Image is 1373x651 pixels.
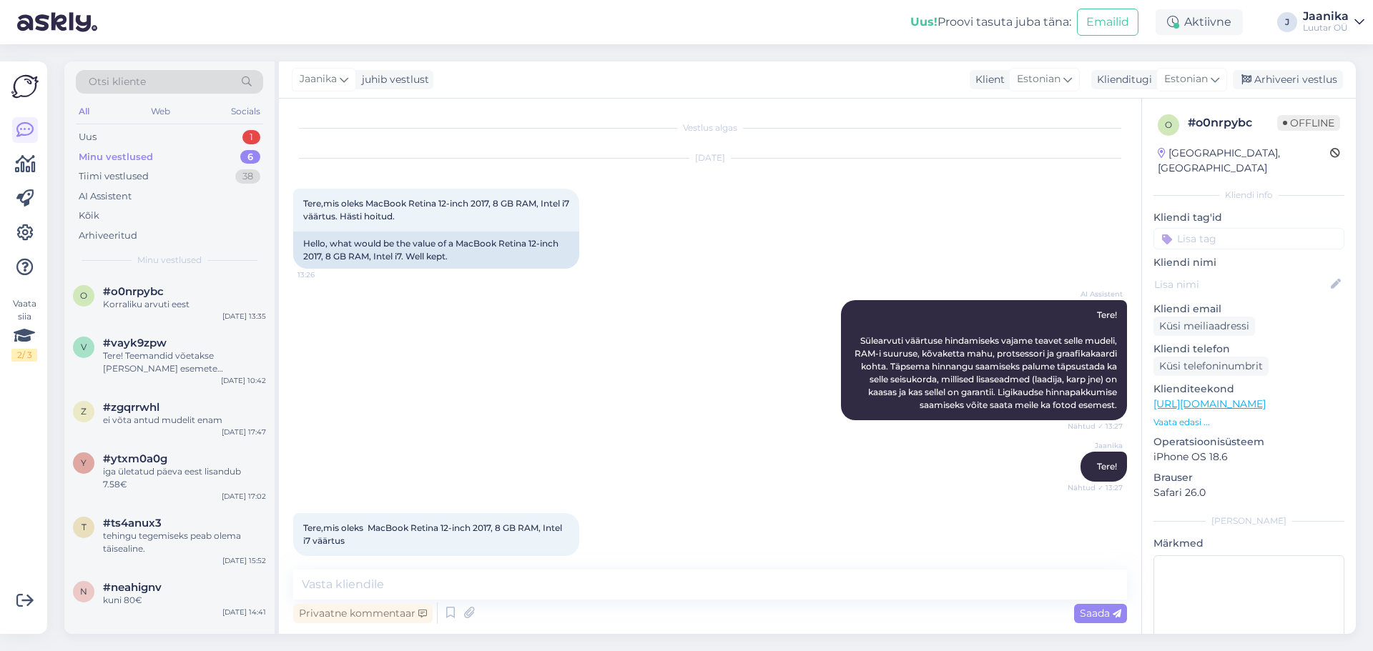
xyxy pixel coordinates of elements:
[79,130,97,144] div: Uus
[1153,210,1344,225] p: Kliendi tag'id
[103,581,162,594] span: #neahignv
[79,209,99,223] div: Kõik
[222,427,266,437] div: [DATE] 17:47
[11,349,37,362] div: 2 / 3
[1080,607,1121,620] span: Saada
[1303,22,1349,34] div: Luutar OÜ
[242,130,260,144] div: 1
[11,73,39,100] img: Askly Logo
[1091,72,1152,87] div: Klienditugi
[240,150,260,164] div: 6
[1097,461,1117,472] span: Tere!
[1068,421,1123,432] span: Nähtud ✓ 13:27
[79,150,153,164] div: Minu vestlused
[1156,9,1243,35] div: Aktiivne
[300,71,337,87] span: Jaanika
[1069,289,1123,299] span: AI Assistent
[1153,342,1344,357] p: Kliendi telefon
[11,297,37,362] div: Vaata siia
[1153,416,1344,429] p: Vaata edasi ...
[222,311,266,322] div: [DATE] 13:35
[1153,228,1344,249] input: Lisa tag
[1153,302,1344,317] p: Kliendi email
[79,169,149,184] div: Tiimi vestlused
[910,14,1071,31] div: Proovi tasuta juba täna:
[221,375,266,386] div: [DATE] 10:42
[103,298,266,311] div: Korraliku arvuti eest
[1158,146,1330,176] div: [GEOGRAPHIC_DATA], [GEOGRAPHIC_DATA]
[103,452,167,465] span: #ytxm0a0g
[79,229,137,243] div: Arhiveeritud
[1153,449,1344,464] p: iPhone OS 18.6
[1154,277,1328,292] input: Lisa nimi
[1017,71,1060,87] span: Estonian
[81,342,87,352] span: v
[103,337,167,349] span: #vayk9zpw
[103,465,266,491] div: iga ületatud päeva eest lisandub 7.58€
[137,254,202,267] span: Minu vestlused
[970,72,1005,87] div: Klient
[1164,71,1208,87] span: Estonian
[1153,255,1344,270] p: Kliendi nimi
[148,102,173,121] div: Web
[293,232,579,269] div: Hello, what would be the value of a MacBook Retina 12-inch 2017, 8 GB RAM, Intel i7. Well kept.
[103,401,159,414] span: #zgqrrwhl
[1277,115,1340,131] span: Offline
[82,522,87,532] span: t
[81,457,87,468] span: y
[1153,470,1344,485] p: Brauser
[1233,70,1343,89] div: Arhiveeri vestlus
[222,491,266,502] div: [DATE] 17:02
[103,594,266,607] div: kuni 80€
[222,607,266,617] div: [DATE] 14:41
[910,15,938,29] b: Uus!
[80,290,87,301] span: o
[1303,11,1349,22] div: Jaanika
[1077,9,1138,36] button: Emailid
[1069,440,1123,451] span: Jaanika
[1068,482,1123,493] span: Nähtud ✓ 13:27
[103,349,266,375] div: Tere! Teemandid võetakse [PERSON_NAME] esemete hindamisel arvesse. Teemantidega ehete puhul võime...
[1153,317,1255,336] div: Küsi meiliaadressi
[103,517,162,530] span: #ts4anux3
[103,414,266,427] div: ei võta antud mudelit enam
[1165,119,1172,130] span: o
[356,72,429,87] div: juhib vestlust
[81,406,87,417] span: z
[293,151,1127,164] div: [DATE]
[1153,434,1344,449] p: Operatsioonisüsteem
[89,74,146,89] span: Otsi kliente
[293,121,1127,134] div: Vestlus algas
[303,522,564,546] span: Tere,mis oleks MacBook Retina 12-inch 2017, 8 GB RAM, Intel i7 väärtus
[1153,397,1266,410] a: [URL][DOMAIN_NAME]
[103,530,266,555] div: tehingu tegemiseks peab olema täisealine.
[297,269,351,280] span: 13:26
[1153,189,1344,202] div: Kliendi info
[103,285,164,298] span: #o0nrpybc
[1153,357,1269,376] div: Küsi telefoninumbrit
[222,555,266,566] div: [DATE] 15:52
[293,604,433,623] div: Privaatne kommentaar
[235,169,260,184] div: 38
[76,102,92,121] div: All
[303,198,571,222] span: Tere,mis oleks MacBook Retina 12-inch 2017, 8 GB RAM, Intel i7 väärtus. Hästi hoitud.
[79,189,132,204] div: AI Assistent
[1303,11,1364,34] a: JaanikaLuutar OÜ
[1153,382,1344,397] p: Klienditeekond
[1153,536,1344,551] p: Märkmed
[228,102,263,121] div: Socials
[1188,114,1277,131] div: # o0nrpybc
[80,586,87,597] span: n
[1277,12,1297,32] div: J
[1153,485,1344,500] p: Safari 26.0
[1153,515,1344,527] div: [PERSON_NAME]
